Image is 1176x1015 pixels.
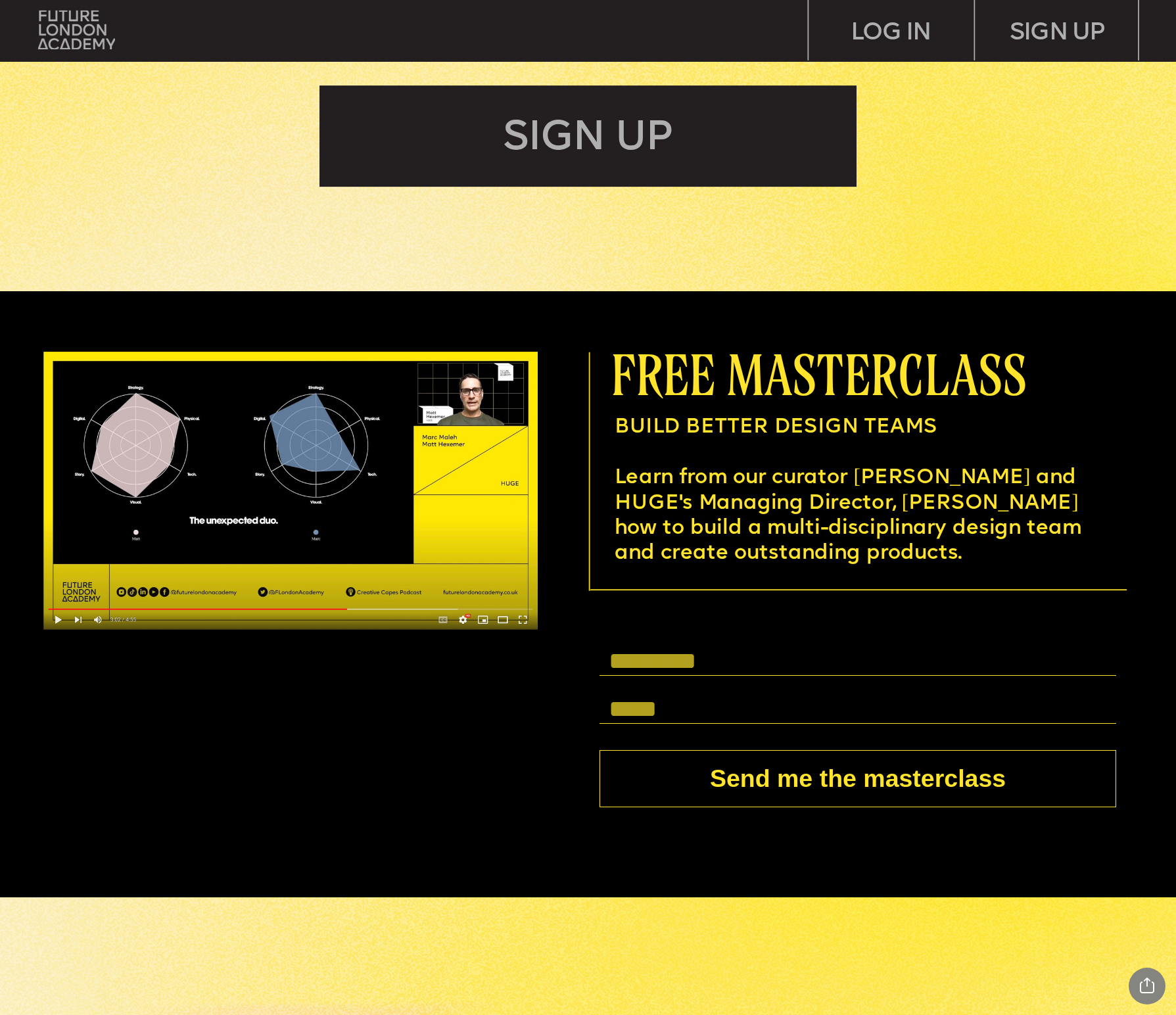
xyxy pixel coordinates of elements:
[600,750,1116,807] button: Send me the masterclass
[1129,968,1165,1004] div: Share
[38,11,115,49] img: upload-bfdffa89-fac7-4f57-a443-c7c39906ba42.png
[611,344,1026,405] span: free masterclass
[615,417,937,437] span: BUILD BETTER DESIGN TEAMS
[615,468,1088,563] span: Learn from our curator [PERSON_NAME] and HUGE's Managing Director, [PERSON_NAME] how to build a m...
[43,352,537,630] img: upload-6120175a-1ecc-4694-bef1-d61fdbc9d61d.jpg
